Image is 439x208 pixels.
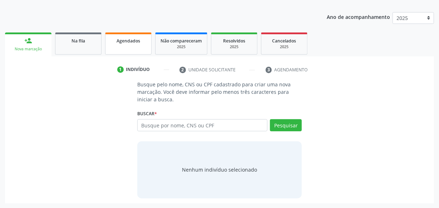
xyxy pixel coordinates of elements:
p: Ano de acompanhamento [327,12,390,21]
label: Buscar [137,108,157,119]
div: 2025 [161,44,202,50]
div: 2025 [216,44,252,50]
span: Não compareceram [161,38,202,44]
div: 1 [117,66,124,73]
input: Busque por nome, CNS ou CPF [137,119,267,131]
span: Agendados [117,38,140,44]
div: Nenhum indivíduo selecionado [182,166,257,173]
button: Pesquisar [270,119,302,131]
span: Na fila [71,38,85,44]
div: Indivíduo [126,66,150,73]
p: Busque pelo nome, CNS ou CPF cadastrado para criar uma nova marcação. Você deve informar pelo men... [137,81,302,103]
div: person_add [24,37,32,45]
div: Nova marcação [10,46,46,52]
span: Cancelados [272,38,296,44]
div: 2025 [266,44,302,50]
span: Resolvidos [223,38,245,44]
